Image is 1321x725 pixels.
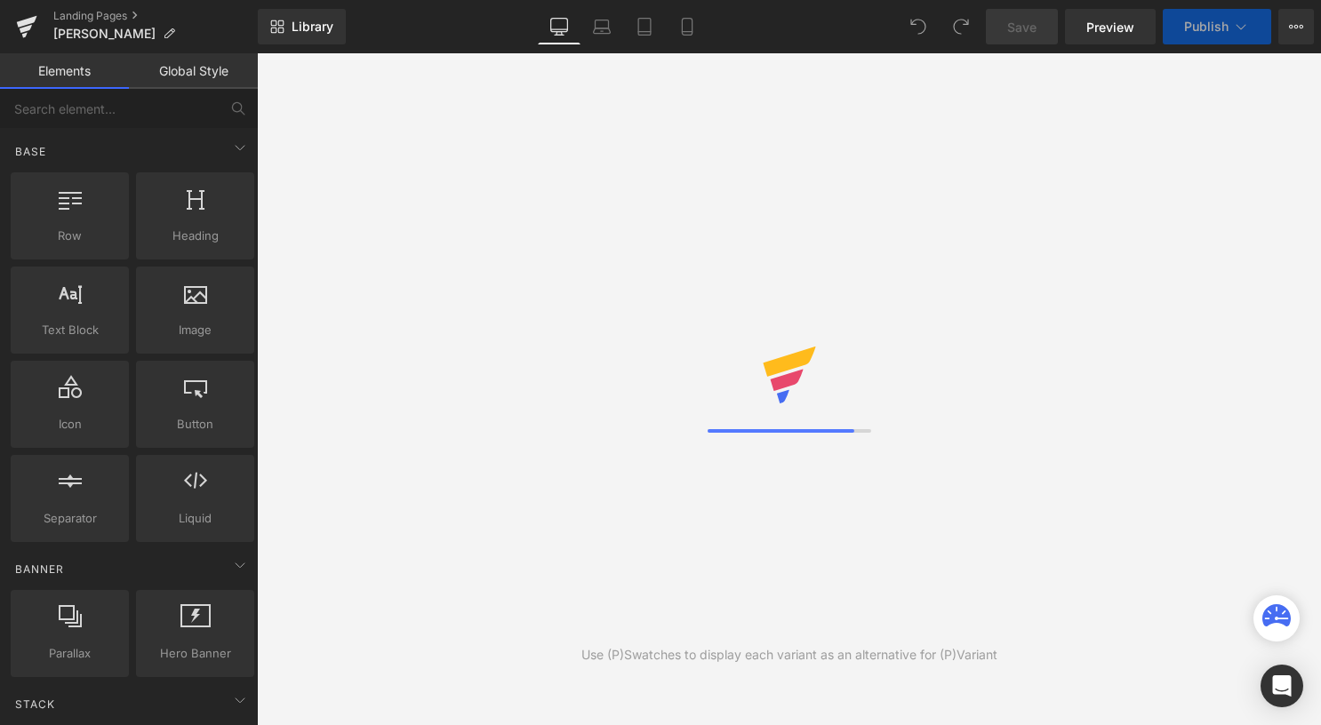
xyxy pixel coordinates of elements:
span: Separator [16,509,124,528]
button: Undo [901,9,936,44]
a: Mobile [666,9,709,44]
span: Save [1007,18,1037,36]
button: More [1278,9,1314,44]
a: Laptop [580,9,623,44]
span: Button [141,415,249,434]
span: Hero Banner [141,644,249,663]
a: Landing Pages [53,9,258,23]
span: Publish [1184,20,1229,34]
span: Liquid [141,509,249,528]
span: Text Block [16,321,124,339]
a: Preview [1065,9,1156,44]
span: Heading [141,227,249,245]
div: Use (P)Swatches to display each variant as an alternative for (P)Variant [581,645,997,665]
button: Redo [943,9,979,44]
a: Desktop [538,9,580,44]
div: Open Intercom Messenger [1261,665,1303,707]
span: Library [292,19,333,35]
span: Banner [13,561,66,578]
a: Global Style [129,53,258,89]
a: Tablet [623,9,666,44]
span: Row [16,227,124,245]
span: Icon [16,415,124,434]
span: Preview [1086,18,1134,36]
a: New Library [258,9,346,44]
span: Image [141,321,249,339]
button: Publish [1163,9,1271,44]
span: Parallax [16,644,124,663]
span: Base [13,143,48,160]
span: [PERSON_NAME] [53,27,156,41]
span: Stack [13,696,57,713]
